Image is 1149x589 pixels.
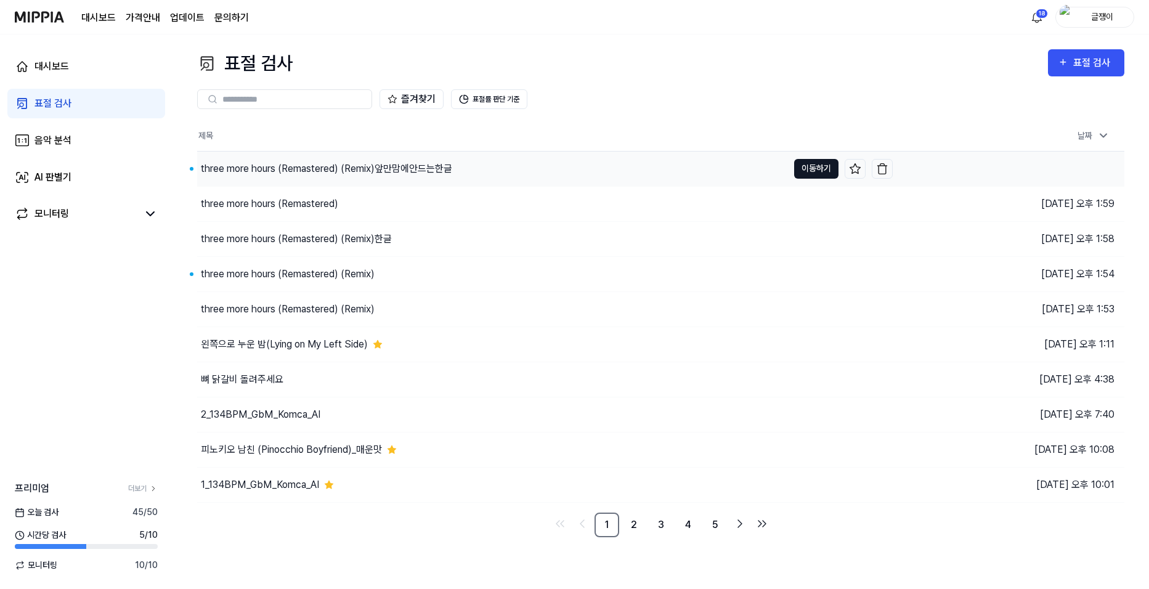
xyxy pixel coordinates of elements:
[876,163,888,175] img: delete
[730,514,750,534] a: Go to next page
[7,89,165,118] a: 표절 검사
[15,529,66,542] span: 시간당 검사
[893,151,1124,186] td: [DATE] 오후 2:10
[1027,7,1047,27] button: 알림18
[35,206,69,221] div: 모니터링
[139,529,158,542] span: 5 / 10
[201,337,368,352] div: 왼쪽으로 누운 밤(Lying on My Left Side)
[595,513,619,537] a: 1
[380,89,444,109] button: 즐겨찾기
[15,481,49,496] span: 프리미엄
[451,89,527,109] button: 표절률 판단 기준
[201,197,338,211] div: three more hours (Remastered)
[35,59,69,74] div: 대시보드
[893,221,1124,256] td: [DATE] 오후 1:58
[7,52,165,81] a: 대시보드
[15,206,138,221] a: 모니터링
[201,442,382,457] div: 피노키오 남친 (Pinocchio Boyfriend)_매운맛
[1073,55,1114,71] div: 표절 검사
[550,514,570,534] a: Go to first page
[197,49,293,77] div: 표절 검사
[572,514,592,534] a: Go to previous page
[752,514,772,534] a: Go to last page
[81,10,116,25] a: 대시보드
[893,467,1124,502] td: [DATE] 오후 10:01
[201,267,375,282] div: three more hours (Remastered) (Remix)
[35,96,71,111] div: 표절 검사
[15,506,59,519] span: 오늘 검사
[893,362,1124,397] td: [DATE] 오후 4:38
[197,121,893,151] th: 제목
[7,163,165,192] a: AI 판별기
[1060,5,1074,30] img: profile
[201,302,375,317] div: three more hours (Remastered) (Remix)
[7,126,165,155] a: 음악 분석
[35,133,71,148] div: 음악 분석
[201,161,452,176] div: three more hours (Remastered) (Remix)앞만맘에안드는한글
[893,256,1124,291] td: [DATE] 오후 1:54
[794,159,838,179] button: 이동하기
[1036,9,1048,18] div: 18
[201,232,392,246] div: three more hours (Remastered) (Remix)한글
[703,513,728,537] a: 5
[128,483,158,494] a: 더보기
[1055,7,1134,28] button: profile글쟁이
[201,407,320,422] div: 2_134BPM_GbM_Komca_AI
[214,10,249,25] a: 문의하기
[893,432,1124,467] td: [DATE] 오후 10:08
[1078,10,1126,23] div: 글쟁이
[893,291,1124,327] td: [DATE] 오후 1:53
[893,327,1124,362] td: [DATE] 오후 1:11
[893,186,1124,221] td: [DATE] 오후 1:59
[622,513,646,537] a: 2
[135,559,158,572] span: 10 / 10
[649,513,673,537] a: 3
[1073,126,1114,146] div: 날짜
[170,10,205,25] a: 업데이트
[676,513,700,537] a: 4
[132,506,158,519] span: 45 / 50
[1029,10,1044,25] img: 알림
[15,559,57,572] span: 모니터링
[126,10,160,25] button: 가격안내
[35,170,71,185] div: AI 판별기
[893,397,1124,432] td: [DATE] 오후 7:40
[197,513,1124,537] nav: pagination
[1048,49,1124,76] button: 표절 검사
[201,372,283,387] div: 뼈 닭갈비 돌려주세요
[201,477,319,492] div: 1_134BPM_GbM_Komca_AI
